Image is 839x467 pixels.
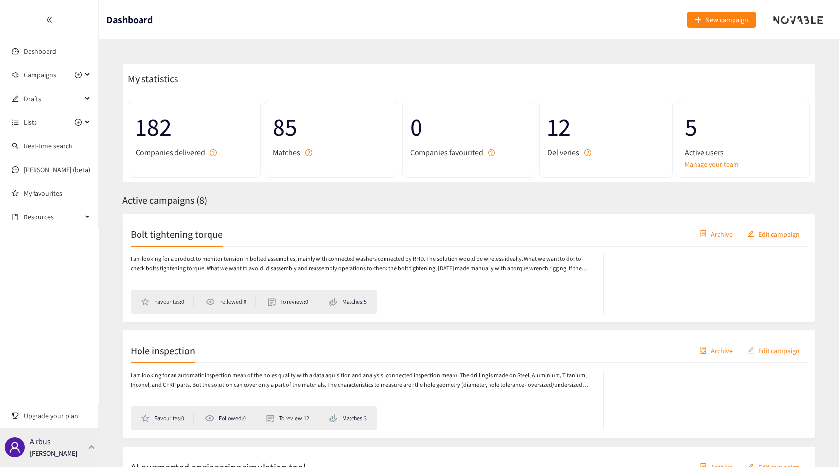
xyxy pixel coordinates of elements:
button: containerArchive [693,342,740,358]
a: Manage your team [685,159,802,170]
span: Active users [685,146,724,159]
li: Matches: 5 [329,297,367,306]
span: New campaign [705,14,748,25]
span: question-circle [210,149,217,156]
div: Widget de chat [790,420,839,467]
span: plus-circle [75,119,82,126]
span: user [9,441,21,453]
span: Companies delivered [136,146,205,159]
li: Favourites: 0 [141,297,194,306]
span: question-circle [488,149,495,156]
iframe: Chat Widget [790,420,839,467]
a: Bolt tightening torquecontainerArchiveeditEdit campaignI am looking for a product to monitor tens... [122,214,815,322]
span: plus [695,16,701,24]
span: unordered-list [12,119,19,126]
span: container [700,230,707,238]
span: Upgrade your plan [24,406,91,426]
button: editEdit campaign [740,226,807,242]
span: Archive [711,228,733,239]
span: sound [12,72,19,78]
h2: Bolt tightening torque [131,227,223,241]
span: 12 [547,108,664,146]
span: 0 [410,108,527,146]
h2: Hole inspection [131,343,195,357]
a: My favourites [24,183,91,203]
span: Drafts [24,89,82,108]
button: containerArchive [693,226,740,242]
span: Campaigns [24,65,56,85]
span: question-circle [305,149,312,156]
span: 182 [136,108,253,146]
span: plus-circle [75,72,82,78]
span: container [700,347,707,355]
li: Matches: 3 [329,414,367,423]
li: Favourites: 0 [141,414,194,423]
span: edit [747,230,754,238]
span: Edit campaign [758,345,800,356]
a: Hole inspectioncontainerArchiveeditEdit campaignI am looking for an automatic inspection mean of ... [122,330,815,438]
span: Archive [711,345,733,356]
span: Deliveries [547,146,579,159]
span: book [12,214,19,220]
li: Followed: 0 [205,414,255,423]
li: Followed: 0 [206,297,256,306]
span: Matches [273,146,300,159]
span: 85 [273,108,390,146]
span: trophy [12,412,19,419]
button: editEdit campaign [740,342,807,358]
p: Airbus [30,435,51,448]
a: Real-time search [24,142,72,150]
span: edit [12,95,19,102]
li: To review: 0 [268,297,317,306]
li: To review: 12 [266,414,318,423]
span: Lists [24,112,37,132]
a: [PERSON_NAME] (beta) [24,165,90,174]
button: plusNew campaign [687,12,756,28]
span: My statistics [123,72,178,85]
span: Active campaigns ( 8 ) [122,194,207,207]
p: I am looking for an automatic inspection mean of the holes quality with a data aquisition and ana... [131,371,594,390]
span: Companies favourited [410,146,483,159]
span: edit [747,347,754,355]
p: [PERSON_NAME] [30,448,77,459]
span: 5 [685,108,802,146]
p: I am looking for a product to monitor tension in bolted assemblies, mainly with connected washers... [131,254,594,273]
span: Edit campaign [758,228,800,239]
span: Resources [24,207,82,227]
a: Dashboard [24,47,56,56]
span: question-circle [584,149,591,156]
span: double-left [46,16,53,23]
